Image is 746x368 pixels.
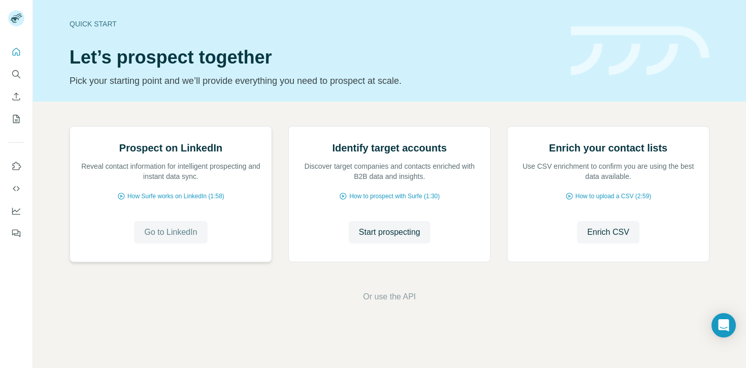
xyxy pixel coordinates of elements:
[8,110,24,128] button: My lists
[8,179,24,198] button: Use Surfe API
[518,161,699,181] p: Use CSV enrichment to confirm you are using the best data available.
[349,192,439,201] span: How to prospect with Surfe (1:30)
[119,141,222,155] h2: Prospect on LinkedIn
[577,221,639,243] button: Enrich CSV
[127,192,224,201] span: How Surfe works on LinkedIn (1:58)
[549,141,667,155] h2: Enrich your contact lists
[70,47,559,68] h1: Let’s prospect together
[711,313,736,338] div: Open Intercom Messenger
[8,157,24,175] button: Use Surfe on LinkedIn
[8,87,24,106] button: Enrich CSV
[363,291,416,303] button: Or use the API
[332,141,447,155] h2: Identify target accounts
[8,202,24,220] button: Dashboard
[571,26,709,76] img: banner
[80,161,261,181] p: Reveal contact information for intelligent prospecting and instant data sync.
[70,74,559,88] p: Pick your starting point and we’ll provide everything you need to prospect at scale.
[8,224,24,242] button: Feedback
[349,221,430,243] button: Start prospecting
[70,19,559,29] div: Quick start
[299,161,480,181] p: Discover target companies and contacts enriched with B2B data and insights.
[144,226,197,238] span: Go to LinkedIn
[575,192,651,201] span: How to upload a CSV (2:59)
[8,65,24,83] button: Search
[587,226,629,238] span: Enrich CSV
[359,226,420,238] span: Start prospecting
[8,43,24,61] button: Quick start
[134,221,207,243] button: Go to LinkedIn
